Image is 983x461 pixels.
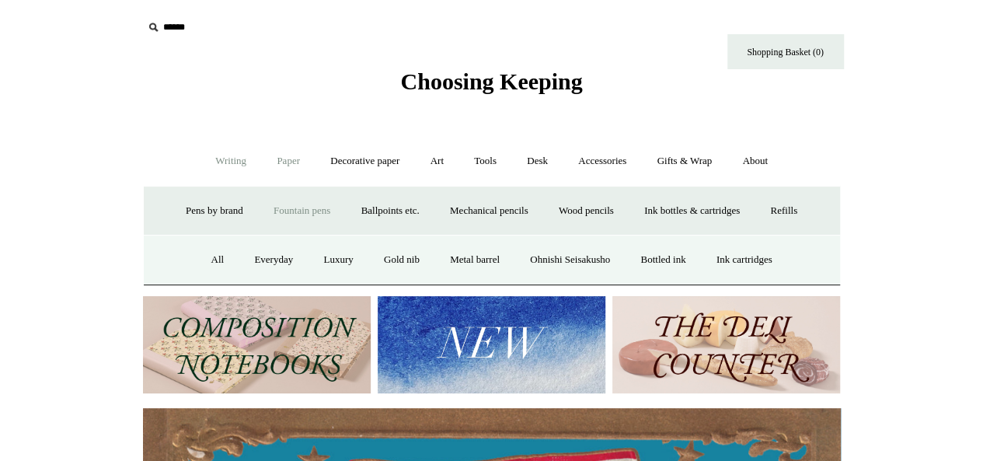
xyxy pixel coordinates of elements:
a: Shopping Basket (0) [727,34,844,69]
a: Art [417,141,458,182]
a: About [728,141,782,182]
a: Wood pencils [545,190,628,232]
a: Fountain pens [260,190,344,232]
img: New.jpg__PID:f73bdf93-380a-4a35-bcfe-7823039498e1 [378,296,605,393]
a: All [197,239,238,281]
span: Choosing Keeping [400,68,582,94]
a: Metal barrel [436,239,514,281]
a: Desk [513,141,562,182]
a: Pens by brand [172,190,257,232]
a: Accessories [564,141,640,182]
a: Gold nib [370,239,434,281]
a: Everyday [240,239,307,281]
a: Paper [263,141,314,182]
a: Ink bottles & cartridges [630,190,754,232]
a: Luxury [309,239,367,281]
a: Ballpoints etc. [347,190,434,232]
img: The Deli Counter [612,296,840,393]
a: Writing [201,141,260,182]
img: 202302 Composition ledgers.jpg__PID:69722ee6-fa44-49dd-a067-31375e5d54ec [143,296,371,393]
a: Mechanical pencils [436,190,542,232]
a: Choosing Keeping [400,81,582,92]
a: Bottled ink [626,239,699,281]
a: Refills [756,190,811,232]
a: Decorative paper [316,141,413,182]
a: Tools [460,141,511,182]
a: Gifts & Wrap [643,141,726,182]
a: Ink cartridges [702,239,786,281]
a: Ohnishi Seisakusho [516,239,624,281]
